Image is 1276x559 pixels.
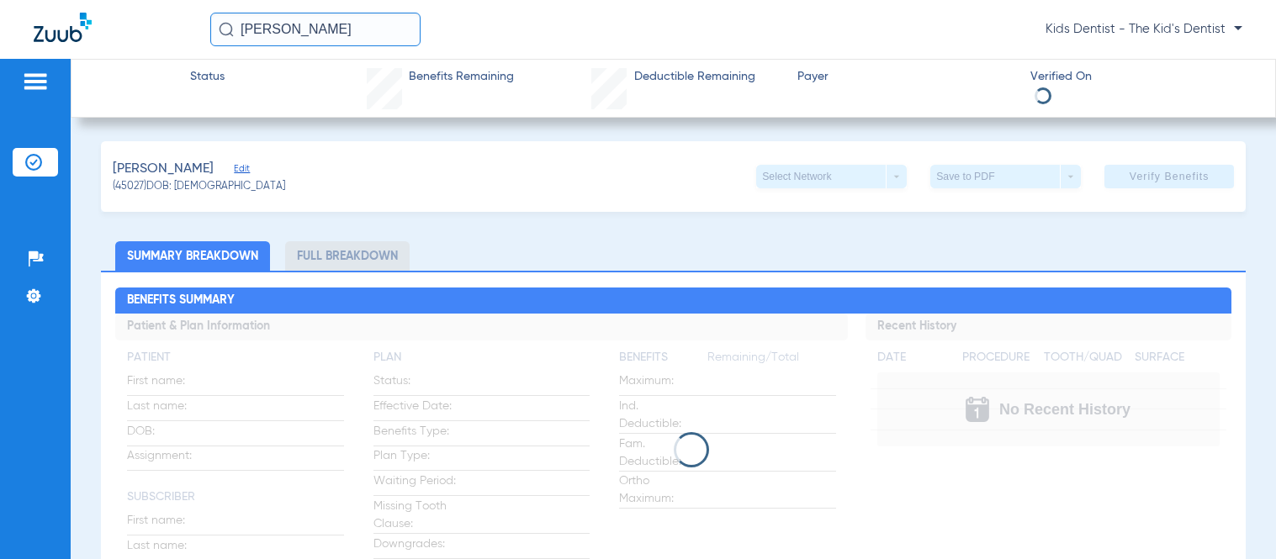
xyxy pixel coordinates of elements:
img: hamburger-icon [22,71,49,92]
span: Deductible Remaining [634,68,755,86]
iframe: Chat Widget [1192,478,1276,559]
span: Verified On [1030,68,1249,86]
span: Payer [797,68,1016,86]
input: Search for patients [210,13,421,46]
span: Status [190,68,225,86]
li: Full Breakdown [285,241,410,271]
h2: Benefits Summary [115,287,1231,314]
img: Zuub Logo [34,13,92,42]
span: Kids Dentist - The Kid's Dentist [1046,21,1242,38]
li: Summary Breakdown [115,241,270,271]
span: Benefits Remaining [409,68,514,86]
span: (45027) DOB: [DEMOGRAPHIC_DATA] [113,180,285,195]
span: Edit [234,163,249,179]
img: Search Icon [219,22,234,37]
span: [PERSON_NAME] [113,159,214,180]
